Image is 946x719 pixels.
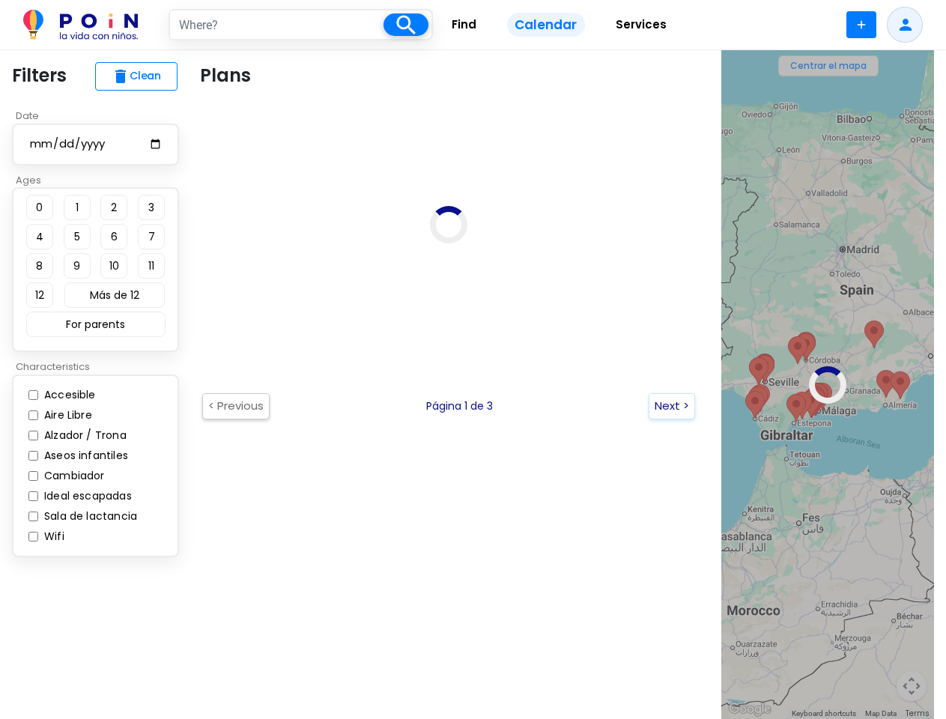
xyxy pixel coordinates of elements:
button: < Previous [202,393,270,419]
label: Cambiador [40,468,105,484]
label: Alzador / Trona [40,428,127,443]
img: POiN [23,10,138,40]
button: Más de 12 [64,282,165,308]
button: 12 [26,282,53,308]
label: Aire Libre [40,407,92,423]
label: Accesible [40,387,96,403]
button: 5 [64,224,91,249]
span: Find [445,13,483,37]
label: Sala de lactancia [40,509,137,524]
input: Where? [170,10,383,39]
button: 8 [26,253,53,279]
span: delete [112,67,130,85]
a: Services [597,7,685,43]
button: 10 [100,253,127,279]
p: Plans [200,62,251,89]
p: Página 1 de 3 [426,398,493,414]
button: 1 [64,195,91,220]
label: Wifi [40,529,64,544]
i: search [393,12,419,38]
button: 0 [26,195,53,220]
a: Find [433,7,495,43]
a: Calendar [495,7,596,43]
button: 7 [138,224,165,249]
span: Services [609,13,673,37]
label: Ideal escapadas [40,488,132,504]
button: 4 [26,224,53,249]
button: 11 [138,253,165,279]
span: Calendar [507,13,584,37]
p: Ages [12,173,188,188]
p: Date [12,109,188,124]
p: Filters [12,62,67,89]
button: deleteClean [95,62,178,91]
button: 2 [100,195,127,220]
label: Aseos infantiles [40,448,128,464]
button: 3 [138,195,165,220]
button: 9 [64,253,91,279]
button: 6 [100,224,127,249]
button: Next > [649,393,695,419]
button: For parents [26,312,166,337]
p: Characteristics [12,359,188,374]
